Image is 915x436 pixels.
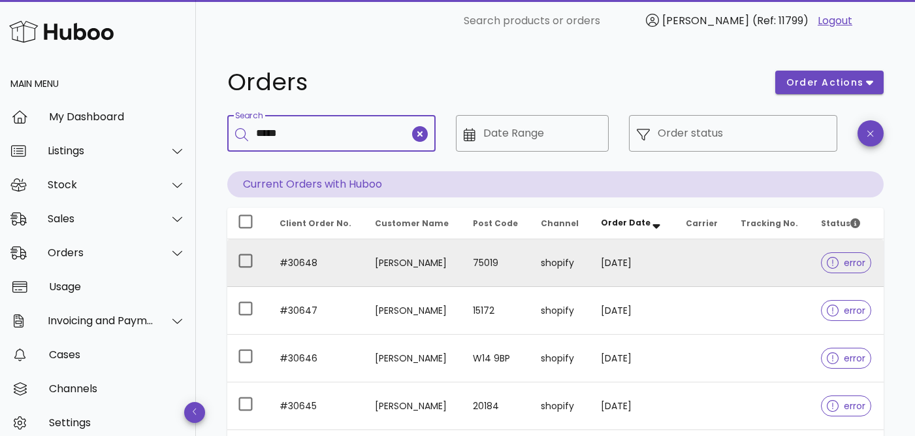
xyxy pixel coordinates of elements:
td: shopify [530,382,591,430]
div: Sales [48,212,154,225]
th: Client Order No. [269,208,364,239]
span: (Ref: 11799) [752,13,809,28]
td: 15172 [462,287,530,335]
span: Post Code [473,218,518,229]
p: Current Orders with Huboo [227,171,884,197]
div: Cases [49,348,185,361]
td: [DATE] [590,382,675,430]
button: order actions [775,71,884,94]
th: Tracking No. [730,208,811,239]
div: Stock [48,178,154,191]
td: #30646 [269,335,364,382]
img: Huboo Logo [9,18,114,46]
td: #30647 [269,287,364,335]
td: [PERSON_NAME] [364,287,462,335]
span: Tracking No. [741,218,798,229]
td: 20184 [462,382,530,430]
span: Client Order No. [280,218,351,229]
div: Orders [48,246,154,259]
th: Carrier [675,208,730,239]
td: shopify [530,287,591,335]
span: error [827,354,865,363]
td: W14 9BP [462,335,530,382]
td: [PERSON_NAME] [364,335,462,382]
th: Channel [530,208,591,239]
div: Channels [49,382,185,395]
label: Search [235,111,263,121]
th: Status [811,208,884,239]
div: Settings [49,416,185,429]
div: Invoicing and Payments [48,314,154,327]
th: Post Code [462,208,530,239]
span: Carrier [686,218,718,229]
th: Order Date: Sorted descending. Activate to remove sorting. [590,208,675,239]
td: [PERSON_NAME] [364,239,462,287]
div: My Dashboard [49,110,185,123]
td: #30648 [269,239,364,287]
div: Usage [49,280,185,293]
span: order actions [786,76,864,90]
td: [DATE] [590,239,675,287]
td: shopify [530,335,591,382]
span: Status [821,218,860,229]
span: [PERSON_NAME] [662,13,749,28]
td: [PERSON_NAME] [364,382,462,430]
button: clear icon [412,126,428,142]
span: error [827,306,865,315]
div: Listings [48,144,154,157]
th: Customer Name [364,208,462,239]
span: Customer Name [375,218,449,229]
td: [DATE] [590,335,675,382]
td: shopify [530,239,591,287]
h1: Orders [227,71,760,94]
td: #30645 [269,382,364,430]
a: Logout [818,13,852,29]
span: Order Date [601,217,650,228]
span: error [827,258,865,267]
span: error [827,401,865,411]
td: 75019 [462,239,530,287]
span: Channel [541,218,579,229]
td: [DATE] [590,287,675,335]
